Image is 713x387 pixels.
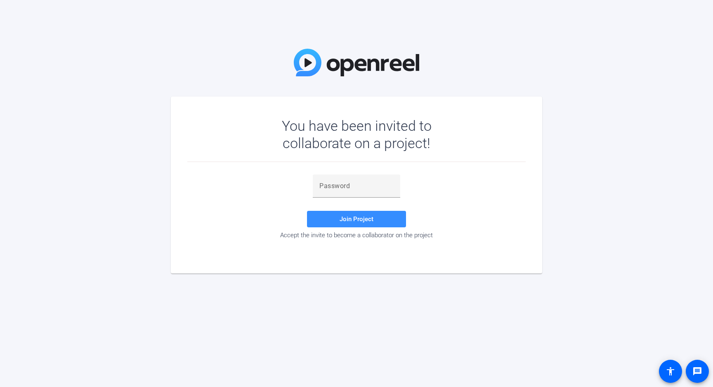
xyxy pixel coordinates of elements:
[666,366,675,376] mat-icon: accessibility
[319,181,394,191] input: Password
[307,211,406,227] button: Join Project
[294,49,419,76] img: OpenReel Logo
[187,231,526,239] div: Accept the invite to become a collaborator on the project
[692,366,702,376] mat-icon: message
[340,215,373,223] span: Join Project
[258,117,456,152] div: You have been invited to collaborate on a project!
